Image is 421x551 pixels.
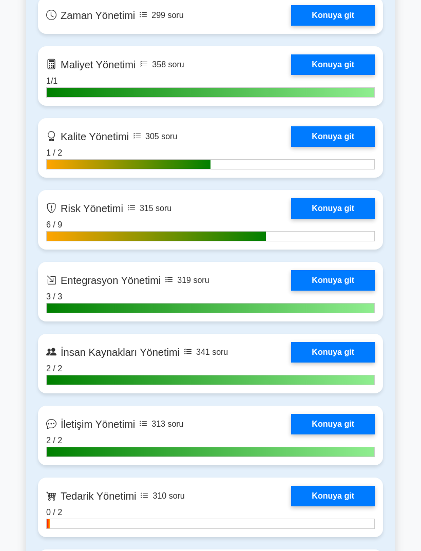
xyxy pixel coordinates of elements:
[291,126,375,147] a: Konuya git
[291,54,375,75] a: Konuya git
[291,486,375,506] a: Konuya git
[291,270,375,291] a: Konuya git
[291,198,375,219] a: Konuya git
[291,414,375,434] a: Konuya git
[291,342,375,363] a: Konuya git
[291,5,375,26] a: Konuya git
